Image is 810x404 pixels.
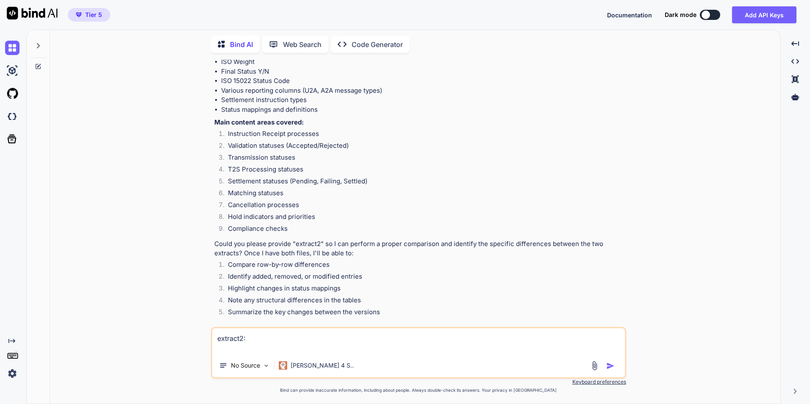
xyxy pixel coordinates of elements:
li: Cancellation processes [221,200,624,212]
li: Matching statuses [221,188,624,200]
p: Could you please provide "extract2" so I can perform a proper comparison and identify the specifi... [214,239,624,258]
img: chat [5,41,19,55]
button: Add API Keys [732,6,796,23]
img: Pick Models [263,362,270,369]
p: Keyboard preferences [211,379,626,385]
p: Bind AI [230,39,253,50]
strong: Main content areas covered: [214,118,304,126]
li: ISO 15022 Status Code [221,76,624,86]
p: No Source [231,361,260,370]
img: ai-studio [5,64,19,78]
li: Note any structural differences in the tables [221,296,624,307]
img: Bind AI [7,7,58,19]
img: attachment [590,361,599,371]
li: Final Status Y/N [221,67,624,77]
li: ISO Weight [221,57,624,67]
p: Code Generator [352,39,403,50]
button: premiumTier 5 [68,8,110,22]
li: Transmission statuses [221,153,624,165]
textarea: extract2: [212,328,625,354]
img: Claude 4 Sonnet [279,361,287,370]
li: Compare row-by-row differences [221,260,624,272]
li: Settlement instruction types [221,95,624,105]
li: Summarize the key changes between the versions [221,307,624,319]
li: Compliance checks [221,224,624,236]
img: darkCloudIdeIcon [5,109,19,124]
li: Settlement statuses (Pending, Failing, Settled) [221,177,624,188]
li: Various reporting columns (U2A, A2A message types) [221,86,624,96]
p: Web Search [283,39,322,50]
button: Documentation [607,11,652,19]
li: Identify added, removed, or modified entries [221,272,624,284]
li: Instruction Receipt processes [221,129,624,141]
img: githubLight [5,86,19,101]
p: Open in Editor [222,326,262,335]
img: settings [5,366,19,381]
li: Hold indicators and priorities [221,212,624,224]
p: [PERSON_NAME] 4 S.. [291,361,354,370]
p: Bind can provide inaccurate information, including about people. Always double-check its answers.... [211,387,626,393]
img: icon [606,362,615,370]
li: Status mappings and definitions [221,105,624,115]
span: Dark mode [665,11,696,19]
span: Tier 5 [85,11,102,19]
li: Validation statuses (Accepted/Rejected) [221,141,624,153]
li: T2S Processing statuses [221,165,624,177]
li: Highlight changes in status mappings [221,284,624,296]
img: premium [76,12,82,17]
